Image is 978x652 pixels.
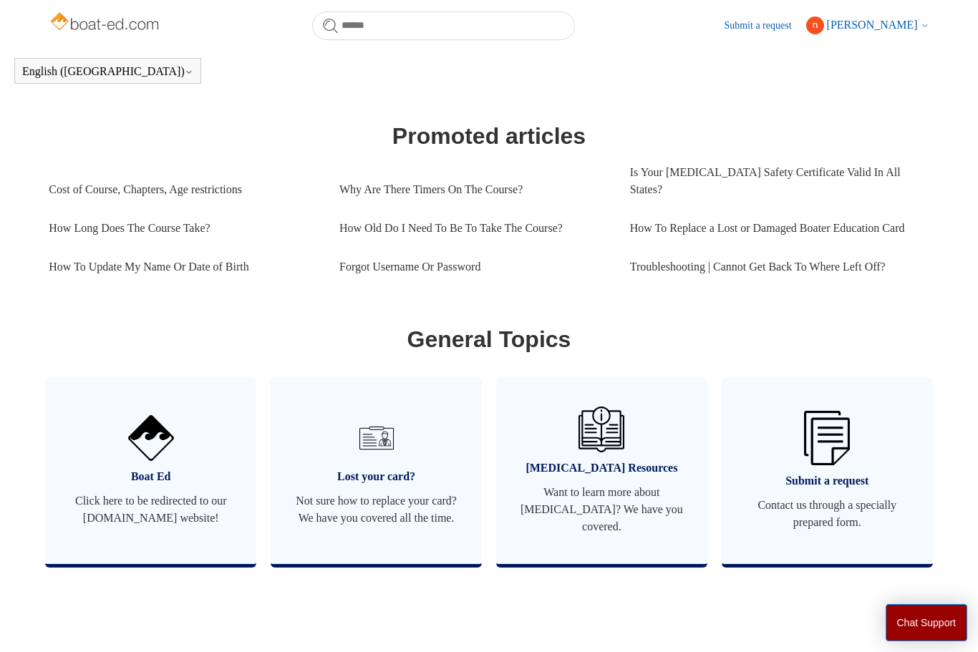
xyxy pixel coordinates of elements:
span: Submit a request [743,472,911,490]
a: Troubleshooting | Cannot Get Back To Where Left Off? [630,248,921,286]
span: Boat Ed [67,468,235,485]
a: How Long Does The Course Take? [49,209,318,248]
button: Chat Support [886,604,968,641]
img: 01HZPCYVT14CG9T703FEE4SFXC [354,415,400,461]
h1: General Topics [49,322,929,356]
button: English ([GEOGRAPHIC_DATA]) [22,65,193,78]
a: Submit a request Contact us through a specially prepared form. [722,378,933,564]
span: Click here to be redirected to our [DOMAIN_NAME] website! [67,492,235,527]
span: Not sure how to replace your card? We have you covered all the time. [292,492,460,527]
a: How To Replace a Lost or Damaged Boater Education Card [630,209,921,248]
img: 01HZPCYW3NK71669VZTW7XY4G9 [804,411,850,466]
button: [PERSON_NAME] [806,16,929,34]
span: Contact us through a specially prepared form. [743,497,911,531]
span: Want to learn more about [MEDICAL_DATA]? We have you covered. [518,484,686,535]
img: 01HZPCYVNCVF44JPJQE4DN11EA [128,415,174,461]
a: Boat Ed Click here to be redirected to our [DOMAIN_NAME] website! [45,378,256,564]
a: How Old Do I Need To Be To Take The Course? [339,209,609,248]
a: Forgot Username Or Password [339,248,609,286]
span: [PERSON_NAME] [827,19,918,31]
img: Boat-Ed Help Center home page [49,9,163,37]
input: Search [312,11,575,40]
a: Why Are There Timers On The Course? [339,170,609,209]
span: Lost your card? [292,468,460,485]
a: Submit a request [724,18,805,33]
a: Cost of Course, Chapters, Age restrictions [49,170,318,209]
h1: Promoted articles [49,119,929,153]
img: 01HZPCYVZMCNPYXCC0DPA2R54M [578,407,624,452]
a: [MEDICAL_DATA] Resources Want to learn more about [MEDICAL_DATA]? We have you covered. [496,378,707,564]
a: How To Update My Name Or Date of Birth [49,248,318,286]
a: Is Your [MEDICAL_DATA] Safety Certificate Valid In All States? [630,153,921,209]
span: [MEDICAL_DATA] Resources [518,459,686,477]
a: Lost your card? Not sure how to replace your card? We have you covered all the time. [271,378,482,564]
